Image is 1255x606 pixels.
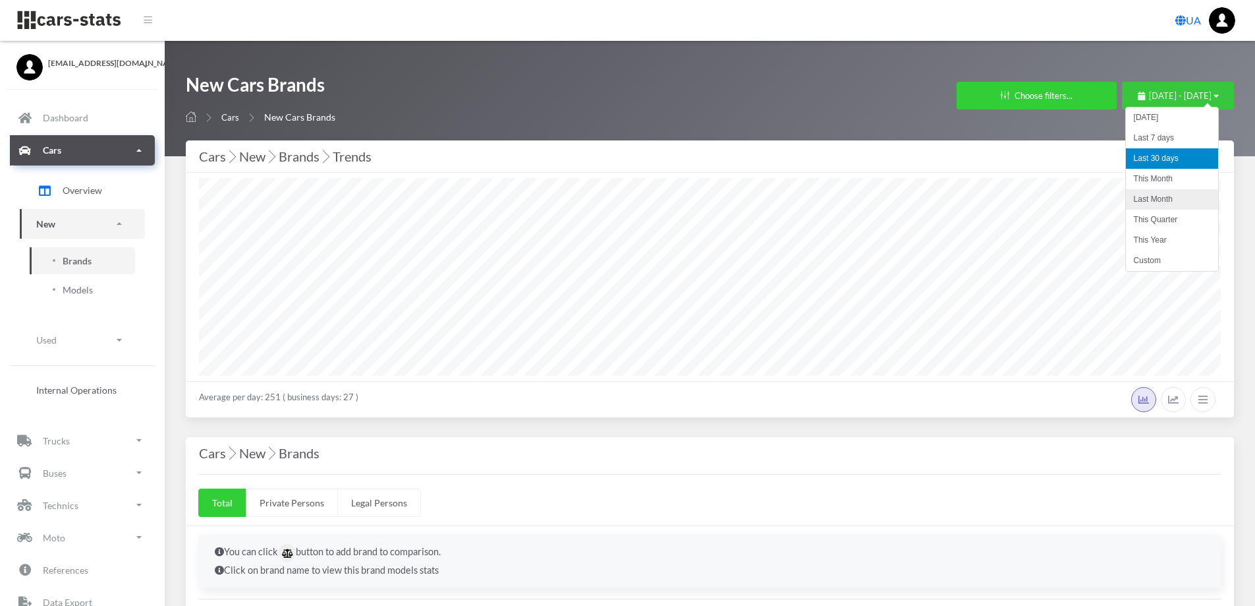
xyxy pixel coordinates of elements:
[10,490,155,520] a: Technics
[1122,82,1234,109] button: [DATE] - [DATE]
[10,555,155,585] a: References
[199,442,1221,464] h4: Cars New Brands
[43,142,61,158] p: Cars
[43,465,67,481] p: Buses
[957,82,1117,109] button: Choose filters...
[30,276,135,303] a: Models
[1126,128,1218,148] li: Last 7 days
[1126,148,1218,169] li: Last 30 days
[43,562,88,578] p: References
[186,73,335,104] h1: New Cars Brands
[63,183,102,197] span: Overview
[36,216,55,232] p: New
[246,489,338,517] a: Private Persons
[20,377,145,404] a: Internal Operations
[48,57,148,69] span: [EMAIL_ADDRESS][DOMAIN_NAME]
[199,535,1221,588] div: You can click button to add brand to comparison. Click on brand name to view this brand models stats
[43,109,88,126] p: Dashboard
[1126,230,1218,251] li: This Year
[1126,251,1218,271] li: Custom
[10,103,155,133] a: Dashboard
[10,522,155,553] a: Moto
[1126,107,1218,128] li: [DATE]
[63,254,92,268] span: Brands
[20,325,145,355] a: Used
[199,146,1221,167] div: Cars New Brands Trends
[43,433,70,449] p: Trucks
[10,425,155,456] a: Trucks
[198,489,246,517] a: Total
[1126,210,1218,230] li: This Quarter
[16,54,148,69] a: [EMAIL_ADDRESS][DOMAIN_NAME]
[264,111,335,123] span: New Cars Brands
[16,10,122,30] img: navbar brand
[20,209,145,239] a: New
[36,332,57,348] p: Used
[337,489,421,517] a: Legal Persons
[10,135,155,166] a: Cars
[36,383,117,397] span: Internal Operations
[43,530,65,546] p: Moto
[10,458,155,488] a: Buses
[1126,169,1218,189] li: This Month
[43,497,78,514] p: Technics
[221,112,239,123] a: Cars
[186,381,1234,417] div: Average per day: 251 ( business days: 27 )
[1149,90,1212,101] span: [DATE] - [DATE]
[1170,7,1206,34] a: UA
[30,247,135,274] a: Brands
[20,174,145,207] a: Overview
[1209,7,1235,34] img: ...
[63,283,93,297] span: Models
[1126,189,1218,210] li: Last Month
